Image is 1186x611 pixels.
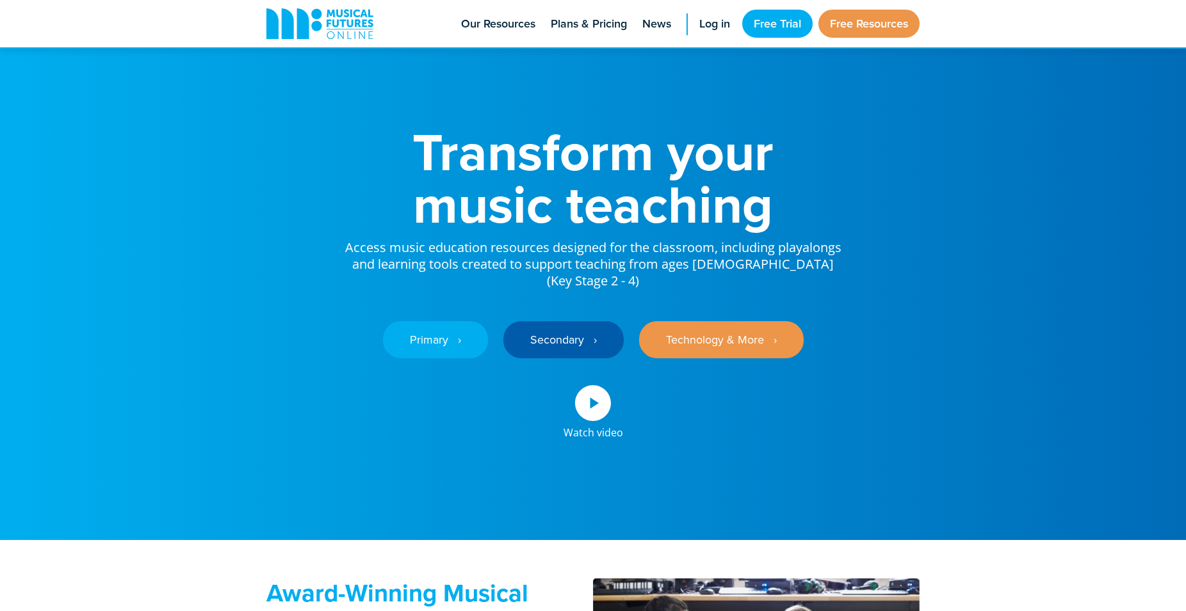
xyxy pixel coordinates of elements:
[564,421,623,438] div: Watch video
[503,321,624,358] a: Secondary ‎‏‏‎ ‎ ›
[699,15,730,33] span: Log in
[639,321,804,358] a: Technology & More ‎‏‏‎ ‎ ›
[383,321,488,358] a: Primary ‎‏‏‎ ‎ ›
[551,15,627,33] span: Plans & Pricing
[818,10,920,38] a: Free Resources
[742,10,813,38] a: Free Trial
[461,15,535,33] span: Our Resources
[343,230,843,289] p: Access music education resources designed for the classroom, including playalongs and learning to...
[642,15,671,33] span: News
[343,125,843,230] h1: Transform your music teaching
